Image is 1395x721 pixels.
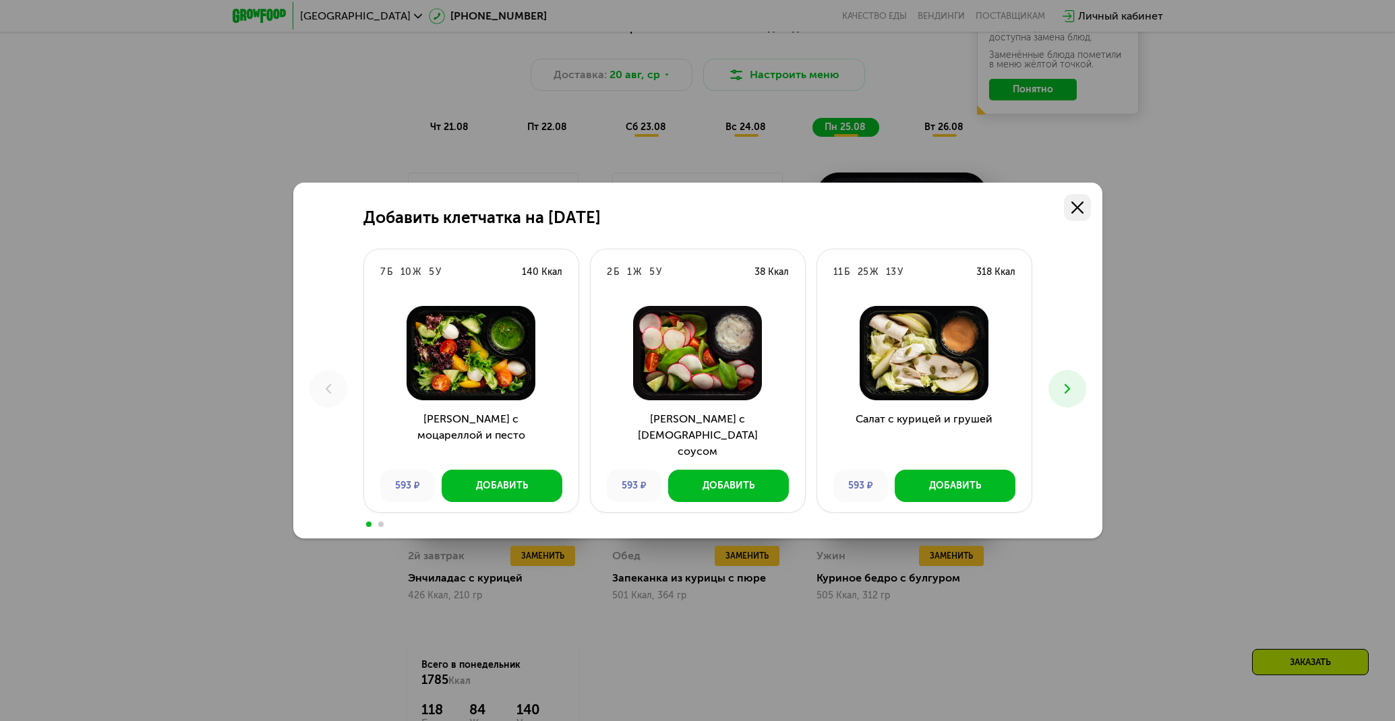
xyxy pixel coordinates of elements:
button: Добавить [668,470,789,502]
div: Б [614,265,619,279]
div: 140 Ккал [522,265,562,279]
div: 593 ₽ [833,470,888,502]
div: У [436,265,441,279]
div: У [656,265,661,279]
h2: Добавить клетчатка на [DATE] [363,208,601,227]
button: Добавить [442,470,562,502]
div: 593 ₽ [607,470,661,502]
div: 5 [649,265,655,279]
div: Б [387,265,392,279]
div: Б [844,265,850,279]
div: Ж [870,265,878,279]
div: 13 [886,265,896,279]
div: 1 [627,265,632,279]
img: Салат с курицей и грушей [828,306,1021,400]
h3: [PERSON_NAME] с моцареллой и песто [364,411,578,460]
div: 38 Ккал [754,265,789,279]
div: 25 [858,265,868,279]
h3: [PERSON_NAME] с [DEMOGRAPHIC_DATA] соусом [591,411,805,460]
div: 318 Ккал [976,265,1015,279]
div: Добавить [929,479,981,493]
div: Ж [413,265,421,279]
img: Салат с моцареллой и песто [375,306,568,400]
button: Добавить [895,470,1015,502]
div: Добавить [476,479,528,493]
div: 11 [833,265,843,279]
div: 10 [400,265,411,279]
div: 593 ₽ [380,470,435,502]
div: 7 [380,265,386,279]
div: Ж [633,265,641,279]
div: 2 [607,265,612,279]
div: У [897,265,903,279]
img: Салат с греческим соусом [601,306,794,400]
div: Добавить [703,479,754,493]
div: 5 [429,265,434,279]
h3: Салат с курицей и грушей [817,411,1032,460]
